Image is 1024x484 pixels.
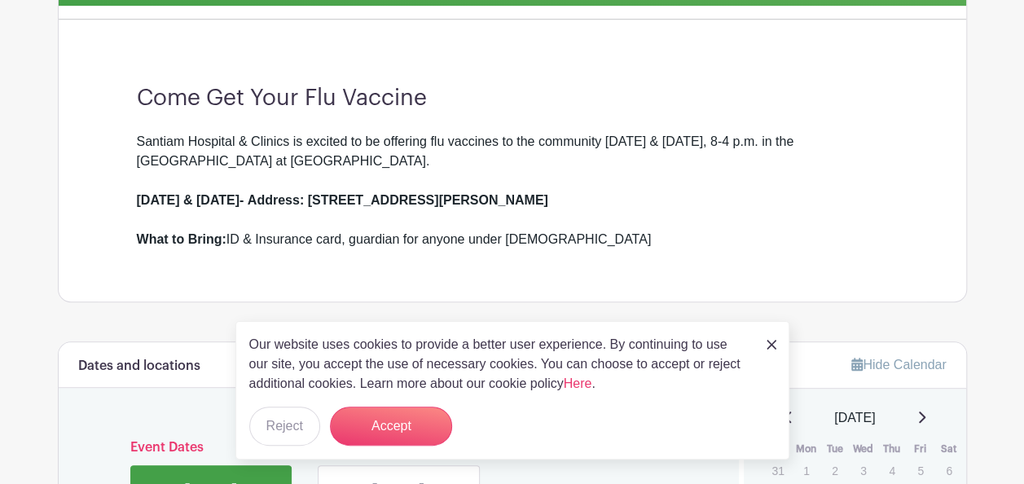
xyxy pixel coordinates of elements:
[117,440,681,455] h6: Event Dates
[78,359,200,374] h6: Dates and locations
[935,458,962,483] p: 6
[851,358,946,372] a: Hide Calendar
[820,441,849,457] th: Tue
[878,458,905,483] p: 4
[564,376,592,390] a: Here
[821,458,848,483] p: 2
[137,132,888,249] div: Santiam Hospital & Clinics is excited to be offering flu vaccines to the community [DATE] & [DATE...
[834,408,875,428] span: [DATE]
[330,407,452,446] button: Accept
[137,193,244,207] strong: [DATE] & [DATE]-
[850,458,877,483] p: 3
[934,441,963,457] th: Sat
[906,441,934,457] th: Fri
[764,458,791,483] p: 31
[793,458,820,483] p: 1
[137,85,888,112] h3: Come Get Your Flu Vaccine
[849,441,877,457] th: Wed
[792,441,820,457] th: Mon
[249,335,749,394] p: Our website uses cookies to provide a better user experience. By continuing to use our site, you ...
[249,407,320,446] button: Reject
[137,193,548,246] strong: Address: [STREET_ADDRESS][PERSON_NAME] What to Bring:
[907,458,934,483] p: 5
[767,340,776,350] img: close_button-5f87c8562297e5c2d7936805f587ecaba9071eb48480494691a3f1689db116b3.svg
[877,441,906,457] th: Thu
